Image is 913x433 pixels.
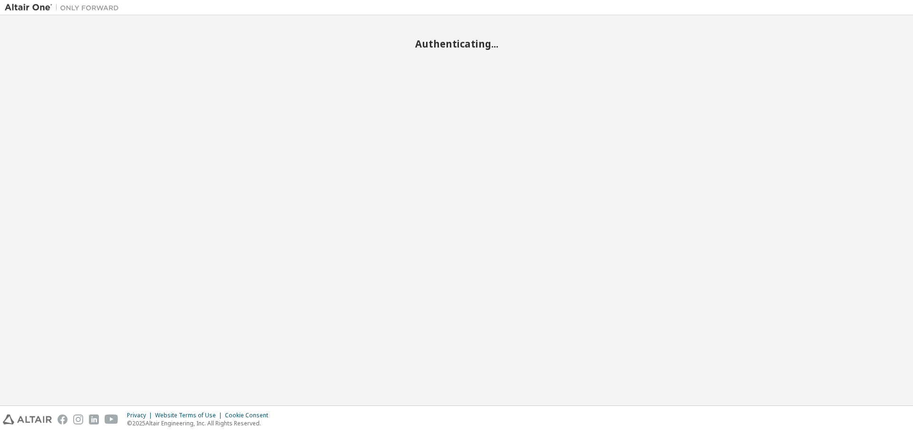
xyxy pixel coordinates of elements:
div: Cookie Consent [225,412,274,419]
img: linkedin.svg [89,414,99,424]
img: Altair One [5,3,124,12]
img: altair_logo.svg [3,414,52,424]
img: instagram.svg [73,414,83,424]
div: Website Terms of Use [155,412,225,419]
img: youtube.svg [105,414,118,424]
h2: Authenticating... [5,38,908,50]
img: facebook.svg [58,414,68,424]
div: Privacy [127,412,155,419]
p: © 2025 Altair Engineering, Inc. All Rights Reserved. [127,419,274,427]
